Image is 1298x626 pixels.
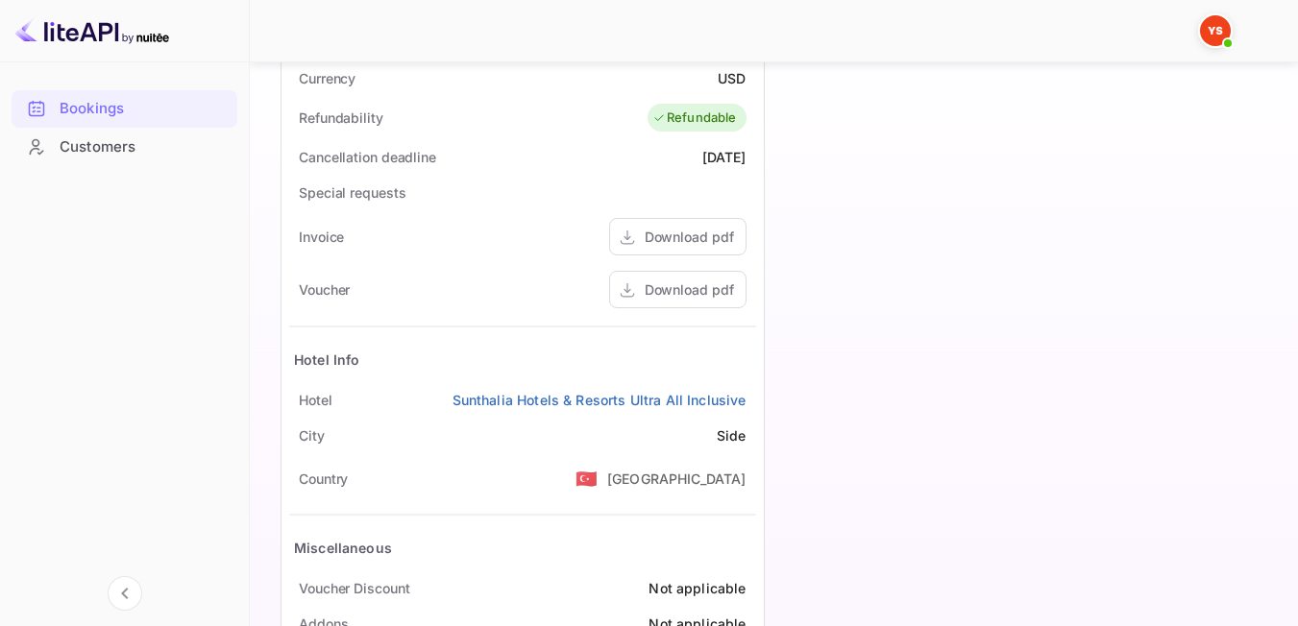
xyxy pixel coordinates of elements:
[718,68,746,88] div: USD
[702,147,747,167] div: [DATE]
[12,129,237,166] div: Customers
[60,98,228,120] div: Bookings
[12,129,237,164] a: Customers
[299,425,325,445] div: City
[299,147,436,167] div: Cancellation deadline
[1200,15,1231,46] img: Yandex Support
[294,349,360,370] div: Hotel Info
[453,390,747,410] a: Sunthalia Hotels & Resorts Ultra All Inclusive
[15,15,169,46] img: LiteAPI logo
[299,108,383,128] div: Refundability
[576,461,598,495] span: United States
[645,227,734,247] div: Download pdf
[645,279,734,300] div: Download pdf
[717,425,747,445] div: Side
[299,182,405,203] div: Special requests
[60,136,228,158] div: Customers
[299,279,350,300] div: Voucher
[294,538,392,558] div: Miscellaneous
[299,390,332,410] div: Hotel
[299,578,409,598] div: Voucher Discount
[652,108,737,128] div: Refundable
[299,68,355,88] div: Currency
[108,576,142,611] button: Collapse navigation
[299,227,344,247] div: Invoice
[607,469,747,489] div: [GEOGRAPHIC_DATA]
[12,90,237,126] a: Bookings
[649,578,746,598] div: Not applicable
[12,90,237,128] div: Bookings
[299,469,348,489] div: Country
